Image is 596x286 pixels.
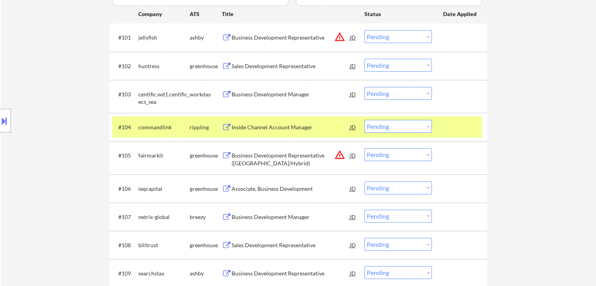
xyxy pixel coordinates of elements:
div: netrix-global [138,213,190,221]
div: commandlink [138,123,190,131]
div: breezy [190,213,222,221]
div: JD [349,148,357,162]
div: jellyfish [138,34,190,42]
div: #108 [118,241,132,249]
div: Company [138,10,190,18]
div: ashby [190,34,222,42]
div: JD [349,120,357,134]
div: JD [349,238,357,252]
div: Associate, Business Development [232,185,350,193]
div: rippling [190,123,222,131]
div: Business Development Representative [232,270,350,277]
div: Title [222,10,357,18]
div: #107 [118,213,132,221]
div: Business Development Manager [232,91,350,98]
div: centific.wd1.centific_ecs_sea [138,91,190,106]
div: #101 [118,34,132,42]
div: Sales Development Representative [232,62,350,70]
div: Date Applied [443,10,478,18]
div: greenhouse [190,152,222,159]
div: JD [349,266,357,280]
div: JD [349,30,357,44]
div: JD [349,59,357,73]
div: Business Development Representative ([GEOGRAPHIC_DATA]/Hybrid) [232,152,350,167]
div: ieqcapital [138,185,190,193]
div: JD [349,210,357,224]
div: Inside Channel Account Manager [232,123,350,131]
div: greenhouse [190,185,222,193]
div: greenhouse [190,62,222,70]
div: huntress [138,62,190,70]
button: warning_amber [334,149,345,160]
div: JD [349,87,357,101]
div: ATS [190,10,222,18]
div: Business Development Representative [232,34,350,42]
div: searchstax [138,270,190,277]
div: greenhouse [190,241,222,249]
div: Business Development Manager [232,213,350,221]
div: Status [364,7,432,21]
div: workday [190,91,222,98]
div: Sales Development Representative [232,241,350,249]
div: billtrust [138,241,190,249]
div: #109 [118,270,132,277]
div: ashby [190,270,222,277]
div: JD [349,181,357,195]
div: fairmarkit [138,152,190,159]
button: warning_amber [334,31,345,42]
